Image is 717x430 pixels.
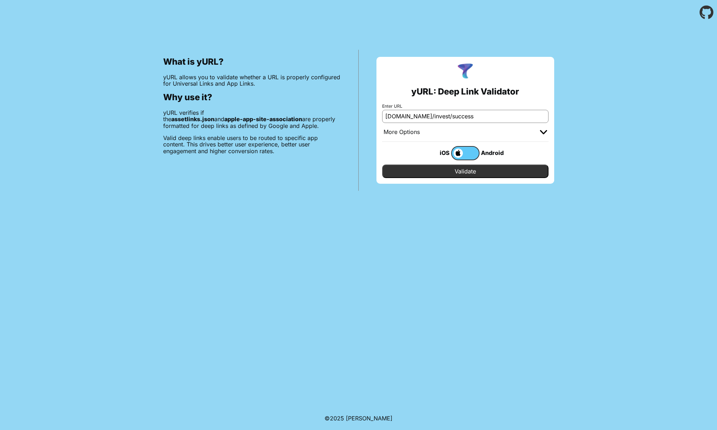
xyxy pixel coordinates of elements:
[382,110,549,123] input: e.g. https://app.chayev.com/xyx
[384,129,420,136] div: More Options
[163,109,341,129] p: yURL verifies if the and are properly formatted for deep links as defined by Google and Apple.
[171,115,214,123] b: assetlinks.json
[224,115,302,123] b: apple-app-site-association
[163,135,341,154] p: Valid deep links enable users to be routed to specific app content. This drives better user exper...
[540,130,547,134] img: chevron
[480,148,508,157] div: Android
[346,415,392,422] a: Michael Ibragimchayev's Personal Site
[456,63,475,81] img: yURL Logo
[411,87,519,97] h2: yURL: Deep Link Validator
[382,104,549,109] label: Enter URL
[382,165,549,178] input: Validate
[325,407,392,430] footer: ©
[163,74,341,87] p: yURL allows you to validate whether a URL is properly configured for Universal Links and App Links.
[330,415,344,422] span: 2025
[163,92,341,102] h2: Why use it?
[163,57,341,67] h2: What is yURL?
[423,148,451,157] div: iOS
